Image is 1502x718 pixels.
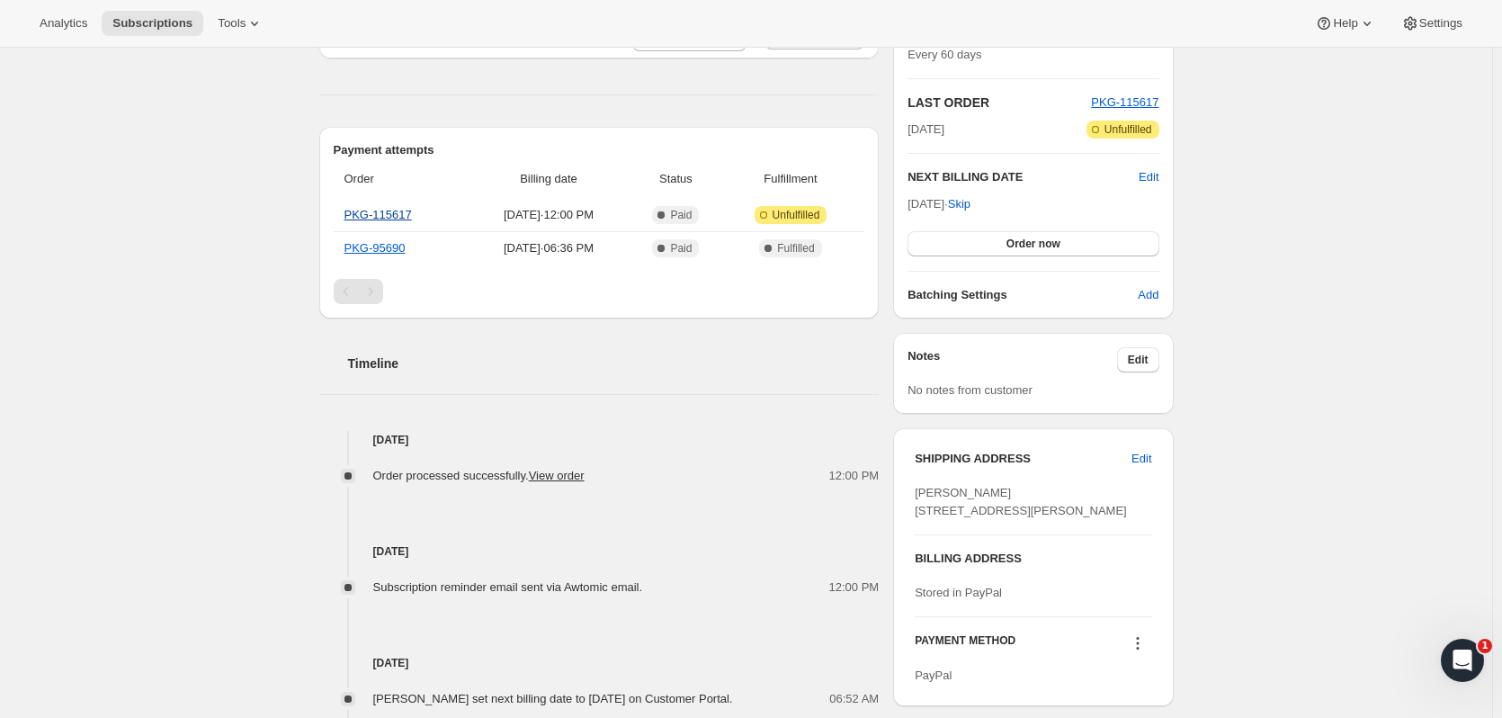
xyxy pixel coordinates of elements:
span: Subscription reminder email sent via Awtomic email. [373,580,643,594]
span: PayPal [915,669,952,682]
button: PKG-115617 [1091,94,1158,112]
span: [DATE] [907,121,944,139]
span: Settings [1419,16,1462,31]
h3: BILLING ADDRESS [915,550,1151,568]
h2: Timeline [348,355,880,372]
span: 06:52 AM [829,690,879,708]
a: PKG-95690 [344,241,406,255]
span: Skip [948,195,970,213]
span: Unfulfilled [773,208,820,222]
span: Edit [1131,450,1151,468]
button: Edit [1121,444,1162,473]
iframe: Intercom live chat [1441,639,1484,682]
a: View order [529,469,585,482]
span: No notes from customer [907,383,1033,397]
span: Help [1333,16,1357,31]
th: Order [334,159,468,199]
button: Settings [1390,11,1473,36]
span: [DATE] · [907,197,970,211]
span: 12:00 PM [829,467,880,485]
h4: [DATE] [319,543,880,561]
span: [DATE] · 12:00 PM [473,206,624,224]
h2: Payment attempts [334,141,865,159]
span: Fulfilled [777,241,814,256]
h3: PAYMENT METHOD [915,633,1015,658]
h2: LAST ORDER [907,94,1091,112]
a: PKG-115617 [1091,95,1158,109]
span: Every 60 days [907,48,981,61]
button: Order now [907,231,1158,256]
span: Order processed successfully. [373,469,585,482]
span: Edit [1128,353,1149,367]
button: Analytics [29,11,98,36]
h6: Batching Settings [907,286,1138,304]
span: Subscriptions [112,16,192,31]
span: Tools [218,16,246,31]
button: Help [1304,11,1386,36]
span: [PERSON_NAME] [STREET_ADDRESS][PERSON_NAME] [915,486,1127,517]
h3: SHIPPING ADDRESS [915,450,1131,468]
span: Analytics [40,16,87,31]
h4: [DATE] [319,431,880,449]
button: Skip [937,190,981,219]
button: Tools [207,11,274,36]
span: Order now [1006,237,1060,251]
button: Subscriptions [102,11,203,36]
nav: Pagination [334,279,865,304]
span: Stored in PayPal [915,586,1002,599]
button: Edit [1139,168,1158,186]
span: Paid [670,241,692,256]
h3: Notes [907,347,1117,372]
span: [DATE] · 06:36 PM [473,239,624,257]
span: 12:00 PM [829,579,880,597]
h2: NEXT BILLING DATE [907,168,1139,186]
span: Fulfillment [728,170,854,188]
span: 1 [1478,639,1492,653]
button: Edit [1117,347,1159,372]
a: PKG-115617 [344,208,412,221]
span: Add [1138,286,1158,304]
span: Unfulfilled [1104,122,1152,137]
span: Billing date [473,170,624,188]
h4: [DATE] [319,654,880,672]
button: Add [1127,281,1169,310]
span: Paid [670,208,692,222]
span: [PERSON_NAME] set next billing date to [DATE] on Customer Portal. [373,692,733,705]
span: Status [635,170,717,188]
